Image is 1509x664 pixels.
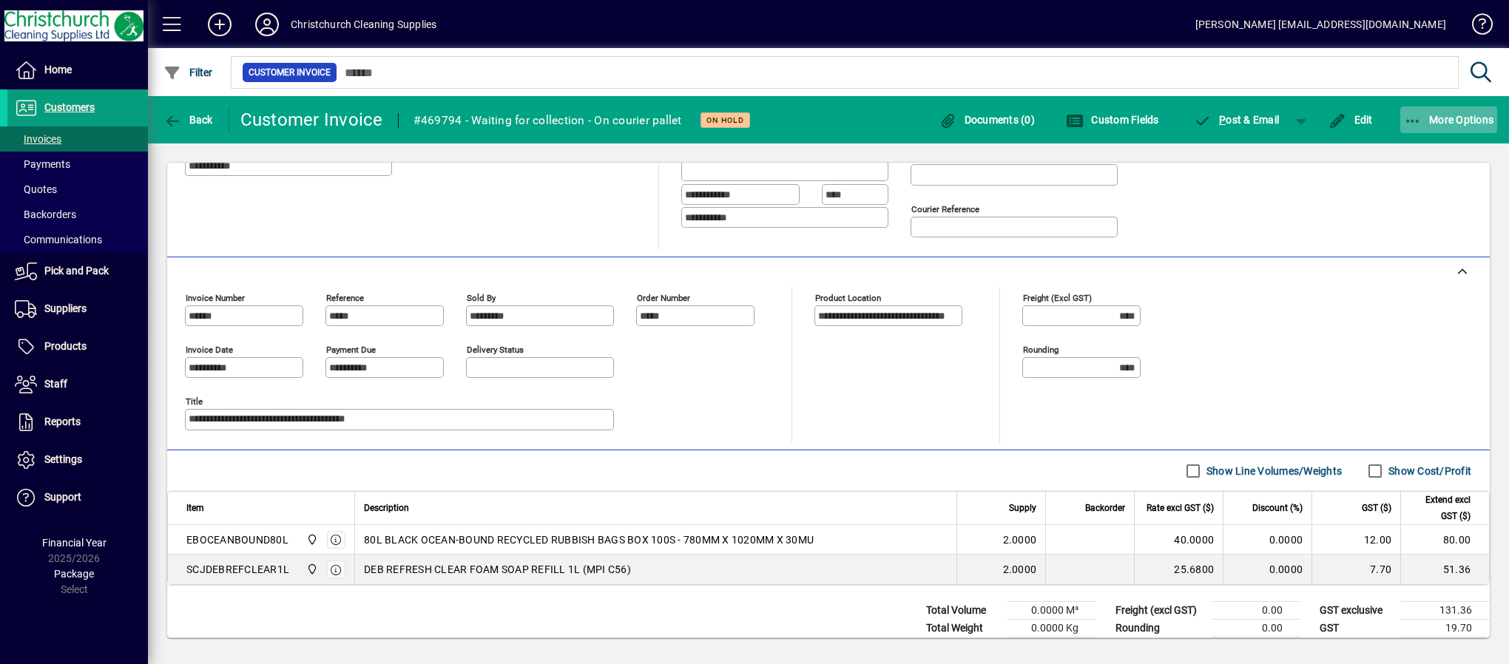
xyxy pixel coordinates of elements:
a: Quotes [7,177,148,202]
a: Products [7,328,148,365]
span: ost & Email [1194,114,1280,126]
div: SCJDEBREFCLEAR1L [186,562,289,577]
span: Settings [44,453,82,465]
a: Reports [7,404,148,441]
a: Communications [7,227,148,252]
a: Payments [7,152,148,177]
a: Support [7,479,148,516]
span: Home [44,64,72,75]
mat-label: Sold by [467,293,496,303]
td: 51.36 [1400,555,1489,584]
span: Documents (0) [939,114,1035,126]
div: Christchurch Cleaning Supplies [291,13,436,36]
button: Add [196,11,243,38]
span: Reports [44,416,81,427]
mat-label: Reference [326,293,364,303]
span: DEB REFRESH CLEAR FOAM SOAP REFILL 1L (MPI C56) [364,562,631,577]
td: GST [1312,620,1401,637]
span: On hold [706,115,744,125]
span: Customers [44,101,95,113]
span: Custom Fields [1066,114,1159,126]
mat-label: Rounding [1023,345,1059,355]
span: Edit [1329,114,1373,126]
span: Back [163,114,213,126]
a: Pick and Pack [7,253,148,290]
span: Quotes [15,183,57,195]
button: More Options [1400,106,1498,133]
mat-label: Payment due [326,345,376,355]
button: Edit [1325,106,1377,133]
td: 19.70 [1401,620,1490,637]
div: EBOCEANBOUND80L [186,532,288,547]
mat-label: Invoice date [186,345,233,355]
mat-label: Freight (excl GST) [1023,293,1092,303]
span: Christchurch Cleaning Supplies Ltd [303,561,320,577]
mat-label: Delivery status [467,345,524,355]
span: 80L BLACK OCEAN-BOUND RECYCLED RUBBISH BAGS BOX 100S - 780MM X 1020MM X 30MU [364,532,814,547]
div: 40.0000 [1144,532,1214,547]
a: Settings [7,441,148,478]
td: 80.00 [1400,525,1489,555]
span: Filter [163,67,213,78]
td: Rounding [1108,620,1212,637]
label: Show Line Volumes/Weights [1204,464,1342,478]
td: 0.00 [1212,620,1300,637]
span: Invoices [15,133,61,145]
a: Home [7,52,148,89]
span: Staff [44,378,67,390]
td: GST inclusive [1312,637,1401,656]
span: Discount (%) [1252,500,1303,516]
span: Backorders [15,209,76,220]
td: 0.0000 Kg [1007,620,1096,637]
td: Total Weight [919,620,1007,637]
span: Package [54,568,94,580]
button: Custom Fields [1062,106,1163,133]
span: Customer Invoice [249,65,331,80]
td: 0.0000 [1223,555,1311,584]
a: Suppliers [7,291,148,328]
span: Products [44,340,87,352]
span: Pick and Pack [44,265,109,277]
app-page-header-button: Back [148,106,229,133]
span: Supply [1009,500,1036,516]
a: Backorders [7,202,148,227]
mat-label: Title [186,396,203,407]
td: 12.00 [1311,525,1400,555]
span: Payments [15,158,70,170]
span: More Options [1404,114,1494,126]
button: Documents (0) [935,106,1039,133]
mat-label: Invoice number [186,293,245,303]
td: Total Volume [919,602,1007,620]
span: Suppliers [44,302,87,314]
span: Support [44,491,81,503]
span: Backorder [1085,500,1125,516]
span: Item [186,500,204,516]
span: Financial Year [42,537,107,549]
mat-label: Product location [815,293,881,303]
td: 0.00 [1212,602,1300,620]
span: 2.0000 [1003,532,1037,547]
mat-label: Courier Reference [911,204,979,214]
span: P [1219,114,1226,126]
mat-label: Order number [637,293,690,303]
span: Extend excl GST ($) [1410,492,1471,524]
td: 131.36 [1401,602,1490,620]
td: 151.06 [1401,637,1490,656]
td: 7.70 [1311,555,1400,584]
a: Knowledge Base [1461,3,1491,51]
a: Staff [7,366,148,403]
span: Christchurch Cleaning Supplies Ltd [303,532,320,548]
span: Description [364,500,409,516]
td: 0.0000 M³ [1007,602,1096,620]
div: 25.6800 [1144,562,1214,577]
td: GST exclusive [1312,602,1401,620]
div: #469794 - Waiting for collection - On courier pallet [413,109,682,132]
div: Customer Invoice [240,108,383,132]
button: Profile [243,11,291,38]
a: Invoices [7,126,148,152]
span: GST ($) [1362,500,1391,516]
span: Rate excl GST ($) [1147,500,1214,516]
button: Back [160,106,217,133]
span: Communications [15,234,102,245]
button: Filter [160,59,217,86]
